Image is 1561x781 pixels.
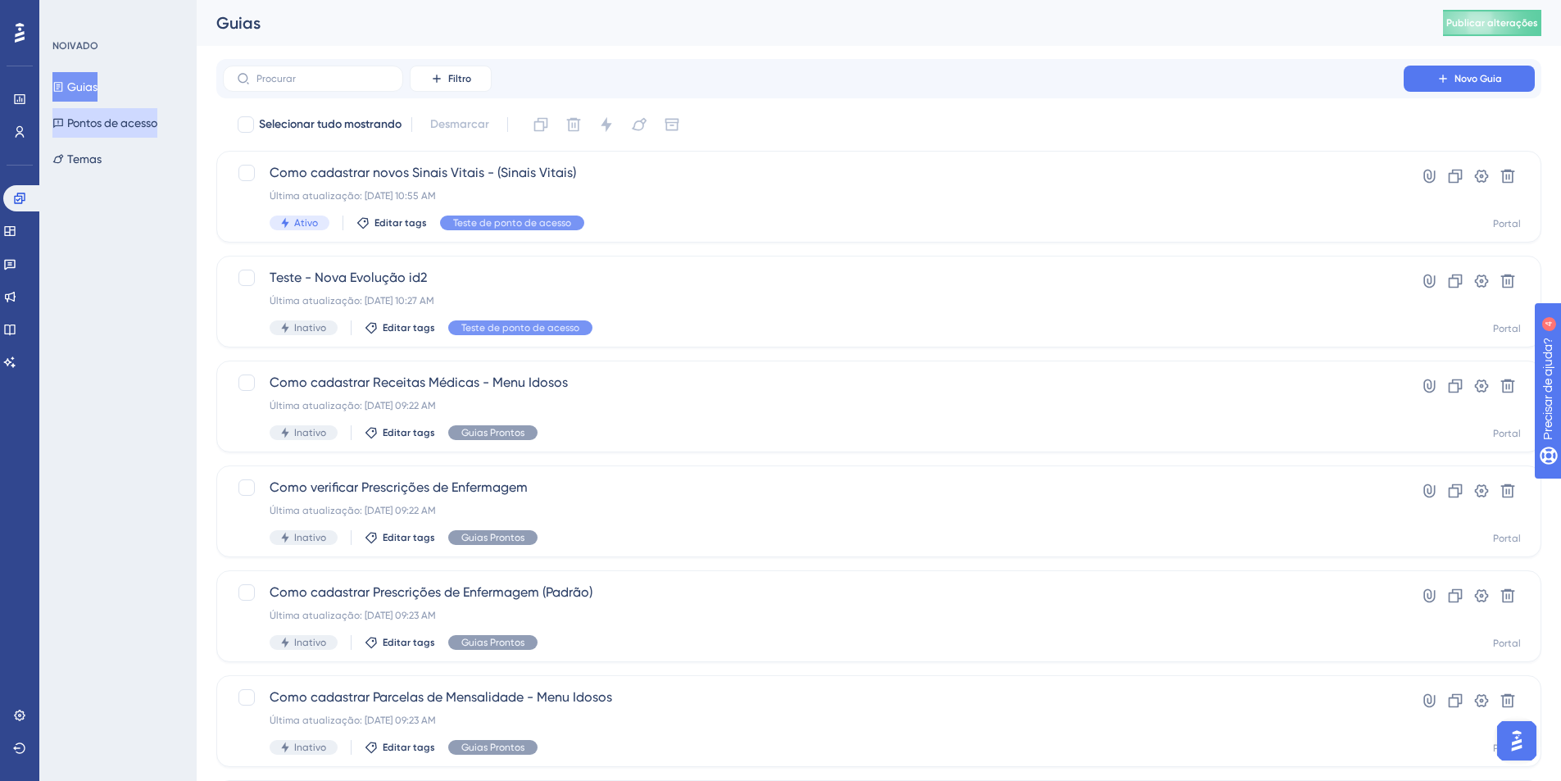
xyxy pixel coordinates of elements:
[294,532,326,543] font: Inativo
[448,73,471,84] font: Filtro
[270,715,436,726] font: Última atualização: [DATE] 09:23 AM
[461,532,524,543] font: Guias Prontos
[365,636,435,649] button: Editar tags
[67,152,102,166] font: Temas
[216,13,261,33] font: Guias
[67,80,98,93] font: Guias
[383,427,435,438] font: Editar tags
[453,217,571,229] font: Teste de ponto de acesso
[1404,66,1535,92] button: Novo Guia
[383,532,435,543] font: Editar tags
[270,584,592,600] font: Como cadastrar Prescrições de Enfermagem (Padrão)
[52,144,102,174] button: Temas
[270,400,436,411] font: Última atualização: [DATE] 09:22 AM
[259,117,402,131] font: Selecionar tudo mostrando
[52,72,98,102] button: Guias
[365,321,435,334] button: Editar tags
[430,117,489,131] font: Desmarcar
[1443,10,1541,36] button: Publicar alterações
[365,741,435,754] button: Editar tags
[270,479,528,495] font: Como verificar Prescrições de Enfermagem
[294,322,326,334] font: Inativo
[383,322,435,334] font: Editar tags
[1493,218,1521,229] font: Portal
[422,110,497,139] button: Desmarcar
[374,217,427,229] font: Editar tags
[1493,638,1521,649] font: Portal
[294,637,326,648] font: Inativo
[1493,533,1521,544] font: Portal
[52,40,98,52] font: NOIVADO
[294,427,326,438] font: Inativo
[270,375,568,390] font: Como cadastrar Receitas Médicas - Menu Idosos
[383,637,435,648] font: Editar tags
[461,742,524,753] font: Guias Prontos
[365,531,435,544] button: Editar tags
[152,10,157,19] font: 4
[1492,716,1541,765] iframe: Iniciador do Assistente de IA do UserGuiding
[270,295,434,306] font: Última atualização: [DATE] 10:27 AM
[294,742,326,753] font: Inativo
[67,116,157,129] font: Pontos de acesso
[383,742,435,753] font: Editar tags
[256,73,389,84] input: Procurar
[461,427,524,438] font: Guias Prontos
[1446,17,1538,29] font: Publicar alterações
[294,217,318,229] font: Ativo
[1493,428,1521,439] font: Portal
[410,66,492,92] button: Filtro
[39,7,141,20] font: Precisar de ajuda?
[270,270,427,285] font: Teste - Nova Evolução id2
[1493,323,1521,334] font: Portal
[356,216,427,229] button: Editar tags
[461,322,579,334] font: Teste de ponto de acesso
[1454,73,1502,84] font: Novo Guia
[365,426,435,439] button: Editar tags
[270,689,612,705] font: Como cadastrar Parcelas de Mensalidade - Menu Idosos
[270,610,436,621] font: Última atualização: [DATE] 09:23 AM
[270,190,436,202] font: Última atualização: [DATE] 10:55 AM
[270,165,576,180] font: Como cadastrar novos Sinais Vitais - (Sinais Vitais)
[52,108,157,138] button: Pontos de acesso
[270,505,436,516] font: Última atualização: [DATE] 09:22 AM
[461,637,524,648] font: Guias Prontos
